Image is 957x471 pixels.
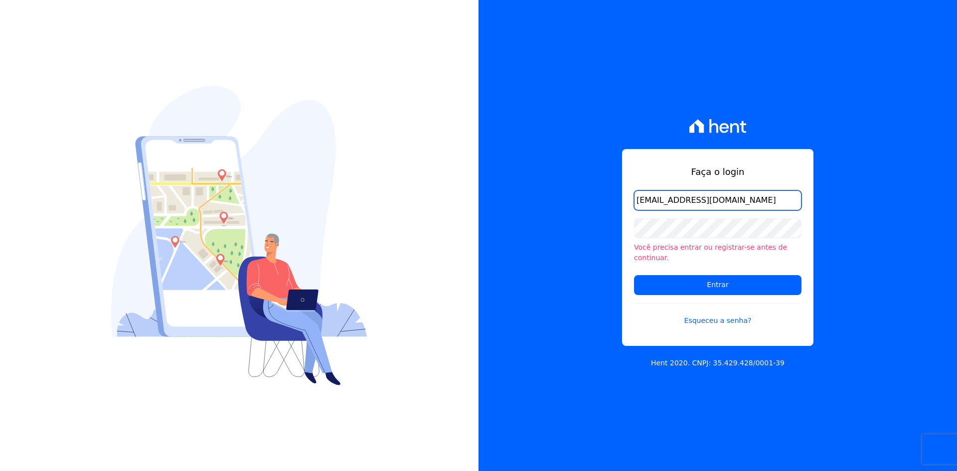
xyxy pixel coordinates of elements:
[634,242,801,263] li: Você precisa entrar ou registrar-se antes de continuar.
[634,275,801,295] input: Entrar
[634,303,801,326] a: Esqueceu a senha?
[651,358,785,368] p: Hent 2020. CNPJ: 35.429.428/0001-39
[111,86,367,385] img: Login
[634,165,801,178] h1: Faça o login
[634,190,801,210] input: Email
